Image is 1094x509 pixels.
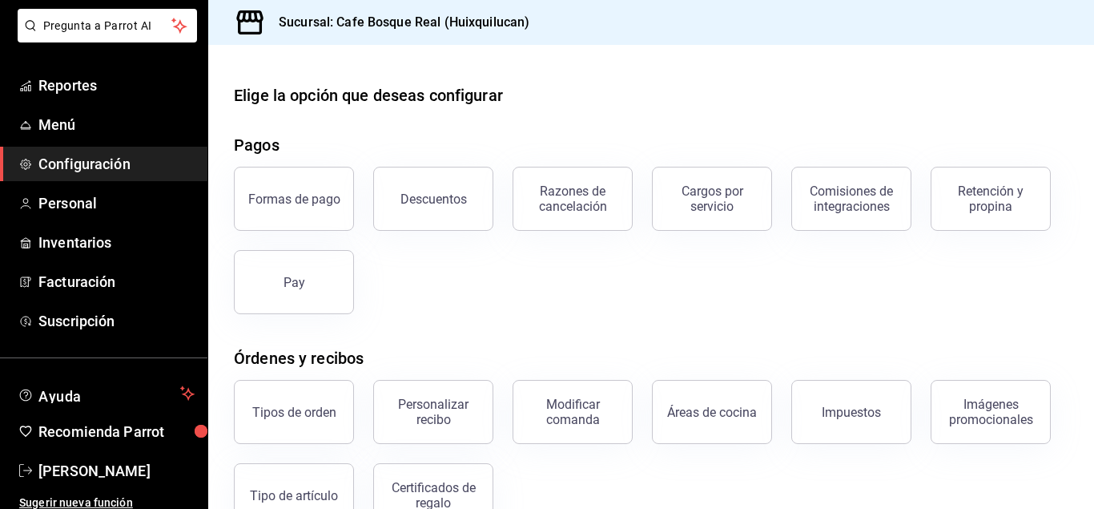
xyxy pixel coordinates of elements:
[248,192,340,207] div: Formas de pago
[38,114,195,135] span: Menú
[941,184,1040,214] div: Retención y propina
[11,29,197,46] a: Pregunta a Parrot AI
[513,167,633,231] button: Razones de cancelación
[384,397,483,427] div: Personalizar recibo
[38,460,195,482] span: [PERSON_NAME]
[513,380,633,444] button: Modificar comanda
[234,83,503,107] div: Elige la opción que deseas configurar
[234,250,354,314] button: Pay
[652,167,772,231] button: Cargos por servicio
[373,380,493,444] button: Personalizar recibo
[266,13,529,32] h3: Sucursal: Cafe Bosque Real (Huixquilucan)
[667,405,757,420] div: Áreas de cocina
[43,18,172,34] span: Pregunta a Parrot AI
[791,167,911,231] button: Comisiones de integraciones
[38,153,195,175] span: Configuración
[941,397,1040,427] div: Imágenes promocionales
[822,405,881,420] div: Impuestos
[18,9,197,42] button: Pregunta a Parrot AI
[38,232,195,253] span: Inventarios
[931,167,1051,231] button: Retención y propina
[373,167,493,231] button: Descuentos
[523,397,622,427] div: Modificar comanda
[931,380,1051,444] button: Imágenes promocionales
[652,380,772,444] button: Áreas de cocina
[234,346,364,370] div: Órdenes y recibos
[38,192,195,214] span: Personal
[38,75,195,96] span: Reportes
[38,271,195,293] span: Facturación
[38,310,195,332] span: Suscripción
[38,421,195,442] span: Recomienda Parrot
[234,167,354,231] button: Formas de pago
[523,184,622,214] div: Razones de cancelación
[791,380,911,444] button: Impuestos
[400,192,467,207] div: Descuentos
[662,184,762,214] div: Cargos por servicio
[234,380,354,444] button: Tipos de orden
[252,405,336,420] div: Tipos de orden
[38,384,174,403] span: Ayuda
[284,275,305,290] div: Pay
[234,133,280,157] div: Pagos
[250,488,338,503] div: Tipo de artículo
[802,184,901,214] div: Comisiones de integraciones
